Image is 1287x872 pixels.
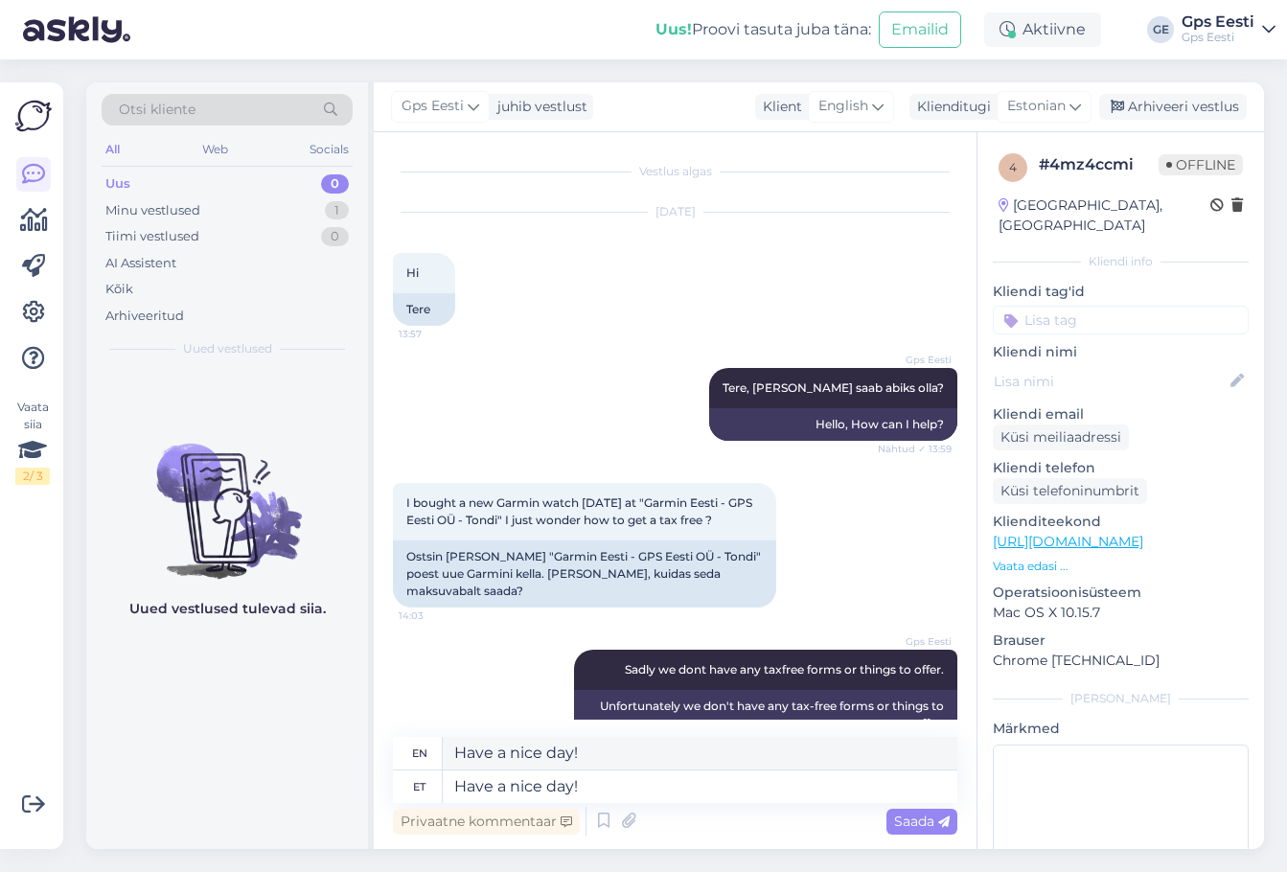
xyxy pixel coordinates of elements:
div: 1 [325,201,349,220]
span: 13:57 [399,327,471,341]
span: Uued vestlused [183,340,272,357]
span: Gps Eesti [880,634,952,649]
div: et [413,770,425,803]
div: All [102,137,124,162]
div: Küsi meiliaadressi [993,425,1129,450]
div: Gps Eesti [1182,30,1254,45]
div: [DATE] [393,203,957,220]
div: Uus [105,174,130,194]
div: 0 [321,227,349,246]
div: Gps Eesti [1182,14,1254,30]
input: Lisa tag [993,306,1249,334]
div: Unfortunately we don't have any tax-free forms or things to offer. [574,690,957,740]
span: Estonian [1007,96,1066,117]
p: Mac OS X 10.15.7 [993,603,1249,623]
span: Gps Eesti [880,353,952,367]
div: juhib vestlust [490,97,587,117]
span: 14:03 [399,608,471,623]
p: Chrome [TECHNICAL_ID] [993,651,1249,671]
p: Uued vestlused tulevad siia. [129,599,326,619]
div: 0 [321,174,349,194]
p: Brauser [993,631,1249,651]
div: AI Assistent [105,254,176,273]
p: Vaata edasi ... [993,558,1249,575]
div: [GEOGRAPHIC_DATA], [GEOGRAPHIC_DATA] [999,195,1210,236]
div: Vaata siia [15,399,50,485]
div: Kõik [105,280,133,299]
div: Ostsin [PERSON_NAME] "Garmin Eesti - GPS Eesti OÜ - Tondi" poest uue Garmini kella. [PERSON_NAME]... [393,540,776,608]
p: Kliendi email [993,404,1249,425]
span: 4 [1009,160,1017,174]
div: Küsi telefoninumbrit [993,478,1147,504]
p: Klienditeekond [993,512,1249,532]
div: Vestlus algas [393,163,957,180]
span: Hi [406,265,419,280]
div: Arhiveeri vestlus [1099,94,1247,120]
div: [PERSON_NAME] [993,690,1249,707]
p: Märkmed [993,719,1249,739]
p: Kliendi telefon [993,458,1249,478]
div: Tiimi vestlused [105,227,199,246]
div: # 4mz4ccmi [1039,153,1159,176]
p: Kliendi tag'id [993,282,1249,302]
div: en [412,737,427,769]
div: Kliendi info [993,253,1249,270]
b: Uus! [655,20,692,38]
span: English [818,96,868,117]
span: Offline [1159,154,1243,175]
textarea: Have a nice day! [443,737,957,769]
input: Lisa nimi [994,371,1227,392]
div: Aktiivne [984,12,1101,47]
div: Web [198,137,232,162]
span: I bought a new Garmin watch [DATE] at "Garmin Eesti - GPS Eesti OÜ - Tondi" I just wonder how to ... [406,495,755,527]
div: Hello, How can I help? [709,408,957,441]
img: Askly Logo [15,98,52,134]
span: Otsi kliente [119,100,195,120]
div: 2 / 3 [15,468,50,485]
span: Nähtud ✓ 13:59 [878,442,952,456]
span: Gps Eesti [402,96,464,117]
textarea: Have a nice day! [443,770,957,803]
div: Tere [393,293,455,326]
button: Emailid [879,11,961,48]
span: Tere, [PERSON_NAME] saab abiks olla? [723,380,944,395]
img: No chats [86,409,368,582]
a: Gps EestiGps Eesti [1182,14,1276,45]
a: [URL][DOMAIN_NAME] [993,533,1143,550]
p: Operatsioonisüsteem [993,583,1249,603]
span: Sadly we dont have any taxfree forms or things to offer. [625,662,944,677]
div: Klienditugi [909,97,991,117]
p: Kliendi nimi [993,342,1249,362]
div: Arhiveeritud [105,307,184,326]
div: Privaatne kommentaar [393,809,580,835]
div: Minu vestlused [105,201,200,220]
span: Saada [894,813,950,830]
div: Proovi tasuta juba täna: [655,18,871,41]
div: Socials [306,137,353,162]
div: Klient [755,97,802,117]
div: GE [1147,16,1174,43]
